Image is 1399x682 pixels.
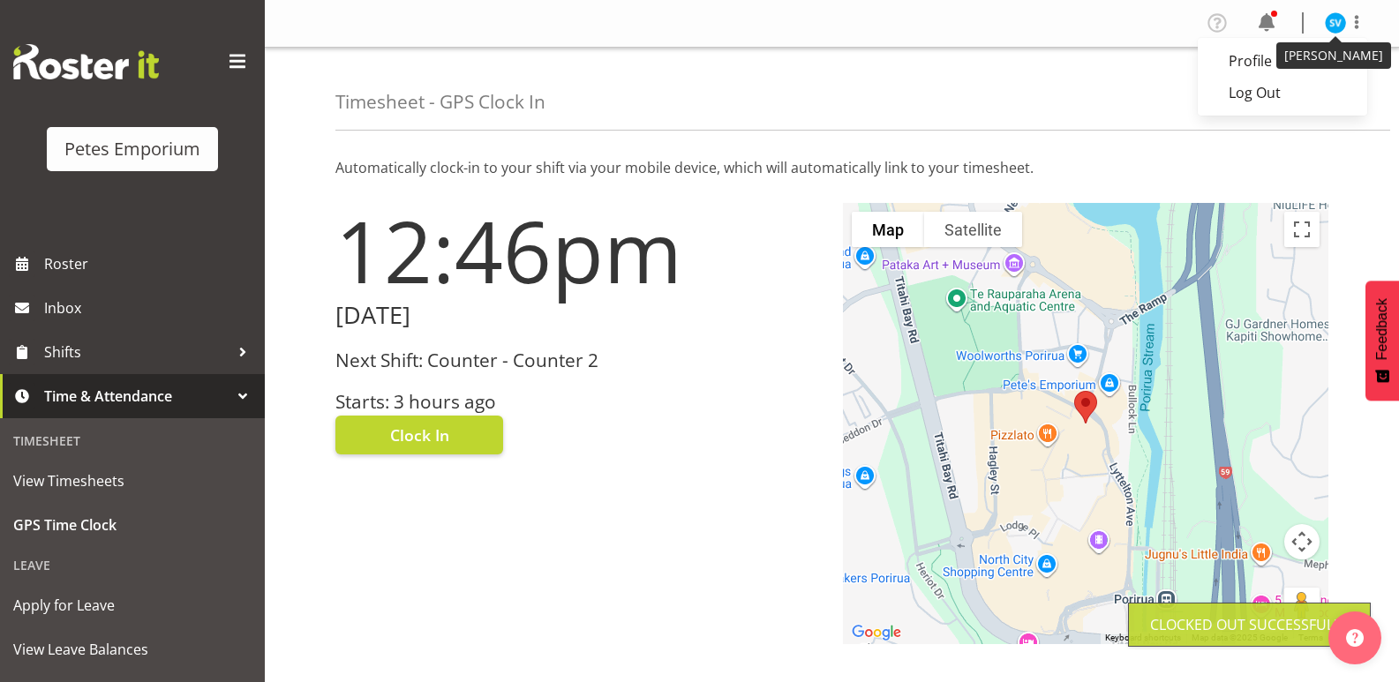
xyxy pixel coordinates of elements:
span: Clock In [390,423,449,446]
button: Drag Pegman onto the map to open Street View [1284,588,1320,623]
span: Roster [44,251,256,277]
button: Show satellite imagery [924,212,1022,247]
a: Apply for Leave [4,583,260,627]
h3: Next Shift: Counter - Counter 2 [335,350,822,371]
h4: Timesheet - GPS Clock In [335,92,545,112]
span: Inbox [44,295,256,321]
button: Clock In [335,416,503,454]
button: Show street map [852,212,924,247]
span: Feedback [1374,298,1390,360]
img: help-xxl-2.png [1346,629,1364,647]
div: Petes Emporium [64,136,200,162]
a: GPS Time Clock [4,503,260,547]
img: Google [847,621,906,644]
span: Apply for Leave [13,592,252,618]
button: Toggle fullscreen view [1284,212,1320,247]
span: View Timesheets [13,468,252,494]
img: Rosterit website logo [13,44,159,79]
a: Open this area in Google Maps (opens a new window) [847,621,906,644]
button: Map camera controls [1284,524,1320,559]
p: Automatically clock-in to your shift via your mobile device, which will automatically link to you... [335,157,1328,178]
a: View Leave Balances [4,627,260,671]
div: Leave [4,547,260,583]
div: Clocked out Successfully [1150,614,1349,635]
a: Log Out [1198,77,1367,109]
a: View Timesheets [4,459,260,503]
button: Keyboard shortcuts [1105,632,1181,644]
button: Feedback - Show survey [1365,281,1399,401]
div: Timesheet [4,423,260,459]
h2: [DATE] [335,302,822,329]
span: Shifts [44,339,229,365]
span: View Leave Balances [13,636,252,663]
a: Profile [1198,45,1367,77]
span: GPS Time Clock [13,512,252,538]
img: sasha-vandervalk6911.jpg [1325,12,1346,34]
h1: 12:46pm [335,203,822,298]
span: Time & Attendance [44,383,229,409]
h3: Starts: 3 hours ago [335,392,822,412]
